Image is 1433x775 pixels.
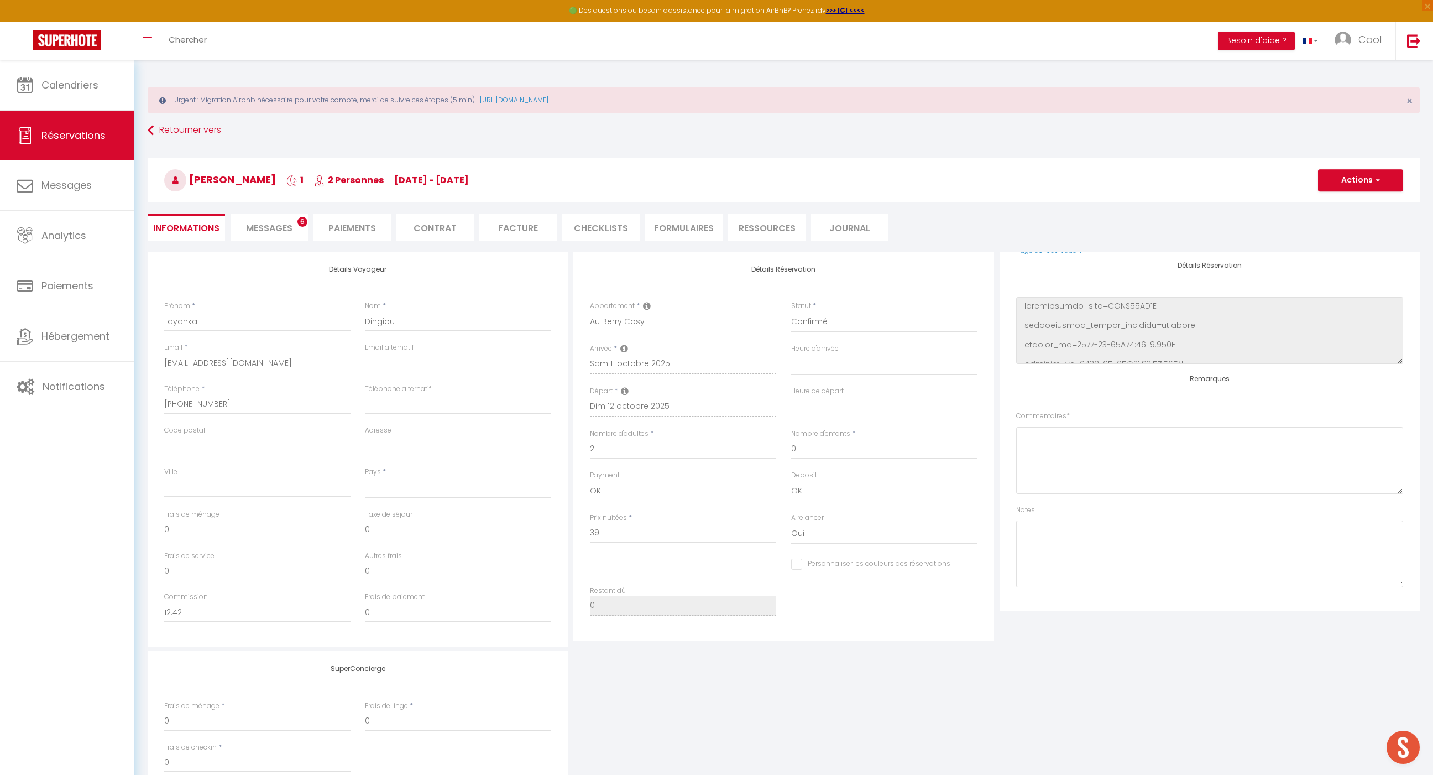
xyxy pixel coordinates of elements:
[1407,34,1421,48] img: logout
[246,222,292,235] span: Messages
[164,173,276,186] span: [PERSON_NAME]
[791,513,824,523] label: A relancer
[41,78,98,92] span: Calendriers
[164,701,219,711] label: Frais de ménage
[1218,32,1295,50] button: Besoin d'aide ?
[590,344,612,354] label: Arrivée
[396,214,474,241] li: Contrat
[590,266,977,273] h4: Détails Réservation
[1326,22,1395,60] a: ... Cool
[314,174,384,186] span: 2 Personnes
[1016,505,1035,516] label: Notes
[286,174,304,186] span: 1
[791,429,850,439] label: Nombre d'enfants
[33,30,101,50] img: Super Booking
[164,301,190,311] label: Prénom
[148,121,1420,141] a: Retourner vers
[791,301,811,311] label: Statut
[297,217,307,227] span: 6
[590,386,613,397] label: Départ
[562,214,640,241] li: CHECKLISTS
[169,34,207,45] span: Chercher
[590,429,648,439] label: Nombre d'adultes
[365,467,381,477] label: Pays
[41,228,86,242] span: Analytics
[160,22,215,60] a: Chercher
[365,384,431,394] label: Téléphone alternatif
[1016,262,1403,269] h4: Détails Réservation
[41,128,106,142] span: Réservations
[164,665,551,673] h4: SuperConcierge
[148,87,1420,113] div: Urgent : Migration Airbnb nécessaire pour votre compte, merci de suivre ces étapes (5 min) -
[791,470,817,481] label: Deposit
[1016,411,1070,422] label: Commentaires
[164,592,208,602] label: Commission
[164,342,182,353] label: Email
[728,214,806,241] li: Ressources
[1406,94,1413,108] span: ×
[1406,96,1413,106] button: Close
[148,214,225,241] li: Informations
[365,342,414,353] label: Email alternatif
[164,509,219,520] label: Frais de ménage
[313,214,391,241] li: Paiements
[164,425,205,436] label: Code postal
[41,329,109,343] span: Hébergement
[164,266,551,273] h4: Détails Voyageur
[164,742,217,753] label: Frais de checkin
[365,301,381,311] label: Nom
[480,95,548,105] a: [URL][DOMAIN_NAME]
[1335,32,1351,48] img: ...
[365,701,408,711] label: Frais de linge
[590,470,620,481] label: Payment
[1358,33,1382,46] span: Cool
[811,214,888,241] li: Journal
[365,551,402,561] label: Autres frais
[41,279,93,293] span: Paiements
[41,178,92,192] span: Messages
[394,174,469,186] span: [DATE] - [DATE]
[365,425,391,436] label: Adresse
[164,384,200,394] label: Téléphone
[1318,169,1403,191] button: Actions
[164,467,177,477] label: Ville
[791,386,844,397] label: Heure de départ
[479,214,557,241] li: Facture
[1016,375,1403,383] h4: Remarques
[365,592,425,602] label: Frais de paiement
[43,379,105,393] span: Notifications
[645,214,723,241] li: FORMULAIRES
[590,586,626,596] label: Restant dû
[826,6,865,15] a: >>> ICI <<<<
[791,344,839,354] label: Heure d'arrivée
[1387,731,1420,764] div: Ouvrir le chat
[365,509,412,520] label: Taxe de séjour
[590,513,627,523] label: Prix nuitées
[164,551,215,561] label: Frais de service
[590,301,635,311] label: Appartement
